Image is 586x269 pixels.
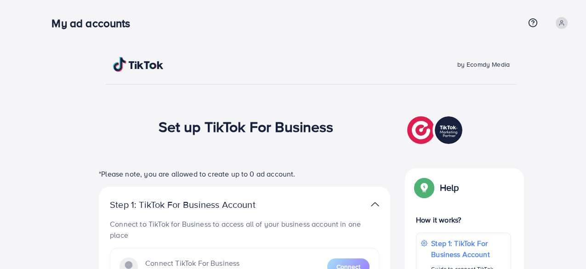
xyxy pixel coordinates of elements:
p: *Please note, you are allowed to create up to 0 ad account. [99,168,390,179]
img: TikTok [113,57,164,72]
p: Step 1: TikTok For Business Account [110,199,284,210]
p: Step 1: TikTok For Business Account [431,238,506,260]
p: Help [440,182,459,193]
img: Popup guide [416,179,432,196]
span: by Ecomdy Media [457,60,510,69]
h3: My ad accounts [51,17,137,30]
p: How it works? [416,214,511,225]
img: TikTok partner [407,114,465,146]
img: TikTok partner [371,198,379,211]
h1: Set up TikTok For Business [159,118,334,135]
